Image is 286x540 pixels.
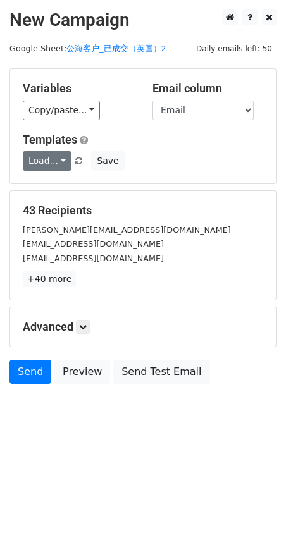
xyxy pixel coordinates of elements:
a: Send Test Email [113,360,209,384]
a: Load... [23,151,71,171]
small: Google Sheet: [9,44,166,53]
small: [PERSON_NAME][EMAIL_ADDRESS][DOMAIN_NAME] [23,225,231,235]
a: +40 more [23,271,76,287]
h5: Advanced [23,320,263,334]
a: Preview [54,360,110,384]
a: Templates [23,133,77,146]
button: Save [91,151,124,171]
span: Daily emails left: 50 [192,42,277,56]
h5: Email column [152,82,263,95]
a: Daily emails left: 50 [192,44,277,53]
a: Copy/paste... [23,101,100,120]
div: 聊天小组件 [223,479,286,540]
a: 公海客户_已成交（英国）2 [66,44,166,53]
h5: Variables [23,82,134,95]
small: [EMAIL_ADDRESS][DOMAIN_NAME] [23,239,164,249]
a: Send [9,360,51,384]
small: [EMAIL_ADDRESS][DOMAIN_NAME] [23,254,164,263]
h2: New Campaign [9,9,277,31]
h5: 43 Recipients [23,204,263,218]
iframe: Chat Widget [223,479,286,540]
